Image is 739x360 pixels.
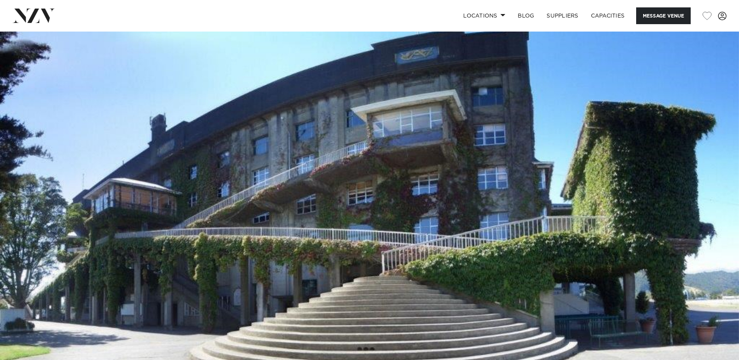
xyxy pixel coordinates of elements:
[585,7,631,24] a: Capacities
[540,7,584,24] a: SUPPLIERS
[12,9,55,23] img: nzv-logo.png
[511,7,540,24] a: BLOG
[457,7,511,24] a: Locations
[636,7,691,24] button: Message Venue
